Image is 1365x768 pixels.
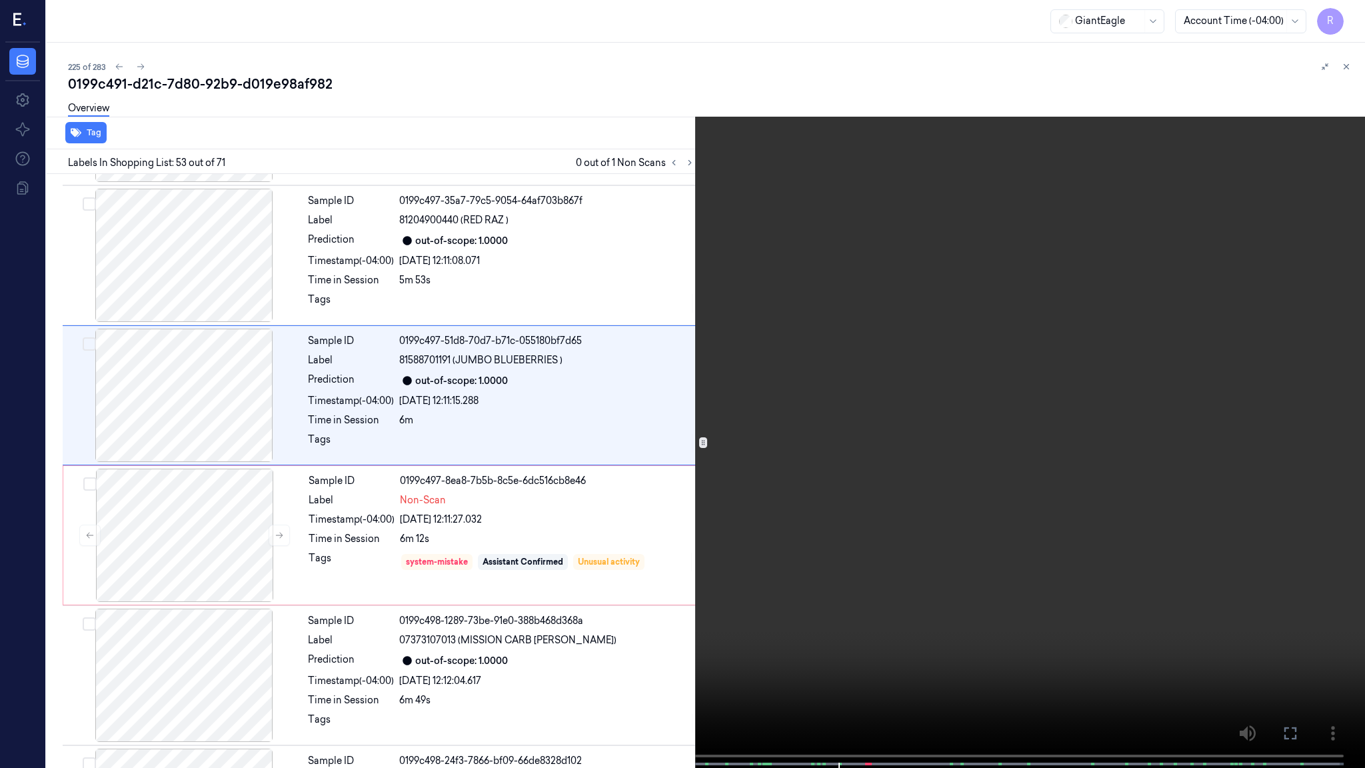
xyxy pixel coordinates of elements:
[400,493,446,507] span: Non-Scan
[68,101,109,117] a: Overview
[399,614,695,628] div: 0199c498-1289-73be-91e0-388b468d368a
[415,234,508,248] div: out-of-scope: 1.0000
[308,754,394,768] div: Sample ID
[309,532,395,546] div: Time in Session
[578,556,640,568] div: Unusual activity
[399,413,695,427] div: 6m
[483,556,563,568] div: Assistant Confirmed
[399,693,695,707] div: 6m 49s
[308,213,394,227] div: Label
[308,614,394,628] div: Sample ID
[400,532,694,546] div: 6m 12s
[308,373,394,389] div: Prediction
[308,293,394,314] div: Tags
[68,61,106,73] span: 225 of 283
[399,754,695,768] div: 0199c498-24f3-7866-bf09-66de8328d102
[400,513,694,527] div: [DATE] 12:11:27.032
[83,337,96,351] button: Select row
[308,273,394,287] div: Time in Session
[308,674,394,688] div: Timestamp (-04:00)
[308,653,394,669] div: Prediction
[399,394,695,408] div: [DATE] 12:11:15.288
[415,654,508,668] div: out-of-scope: 1.0000
[308,413,394,427] div: Time in Session
[68,156,225,170] span: Labels In Shopping List: 53 out of 71
[309,551,395,573] div: Tags
[309,513,395,527] div: Timestamp (-04:00)
[399,334,695,348] div: 0199c497-51d8-70d7-b71c-055180bf7d65
[308,433,394,454] div: Tags
[399,194,695,208] div: 0199c497-35a7-79c5-9054-64af703b867f
[308,693,394,707] div: Time in Session
[309,474,395,488] div: Sample ID
[308,633,394,647] div: Label
[68,75,1354,93] div: 0199c491-d21c-7d80-92b9-d019e98af982
[399,633,617,647] span: 07373107013 (MISSION CARB [PERSON_NAME])
[308,713,394,734] div: Tags
[83,477,97,491] button: Select row
[399,213,509,227] span: 81204900440 (RED RAZ )
[576,155,698,171] span: 0 out of 1 Non Scans
[399,254,695,268] div: [DATE] 12:11:08.071
[406,556,468,568] div: system-mistake
[399,353,563,367] span: 81588701191 (JUMBO BLUEBERRIES )
[83,617,96,631] button: Select row
[308,394,394,408] div: Timestamp (-04:00)
[308,334,394,348] div: Sample ID
[308,353,394,367] div: Label
[399,273,695,287] div: 5m 53s
[308,233,394,249] div: Prediction
[308,194,394,208] div: Sample ID
[308,254,394,268] div: Timestamp (-04:00)
[65,122,107,143] button: Tag
[1317,8,1344,35] button: R
[399,674,695,688] div: [DATE] 12:12:04.617
[415,374,508,388] div: out-of-scope: 1.0000
[309,493,395,507] div: Label
[400,474,694,488] div: 0199c497-8ea8-7b5b-8c5e-6dc516cb8e46
[83,197,96,211] button: Select row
